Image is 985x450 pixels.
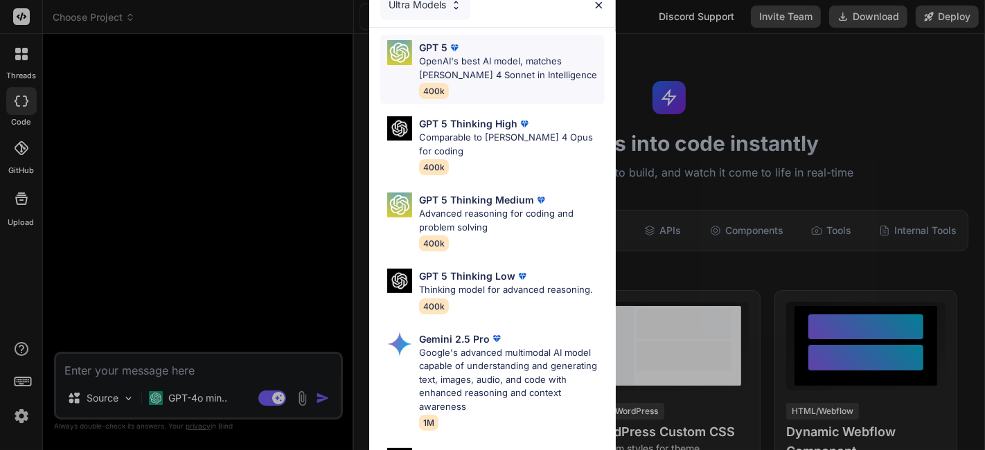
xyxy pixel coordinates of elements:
[419,332,490,346] p: Gemini 2.5 Pro
[419,283,593,297] p: Thinking model for advanced reasoning.
[419,192,534,207] p: GPT 5 Thinking Medium
[419,269,515,283] p: GPT 5 Thinking Low
[419,235,449,251] span: 400k
[419,159,449,175] span: 400k
[419,207,605,234] p: Advanced reasoning for coding and problem solving
[419,298,449,314] span: 400k
[419,55,605,82] p: OpenAI's best AI model, matches [PERSON_NAME] 4 Sonnet in Intelligence
[534,193,548,207] img: premium
[387,116,412,141] img: Pick Models
[419,40,447,55] p: GPT 5
[419,131,605,158] p: Comparable to [PERSON_NAME] 4 Opus for coding
[419,346,605,414] p: Google's advanced multimodal AI model capable of understanding and generating text, images, audio...
[490,332,504,345] img: premium
[517,117,531,131] img: premium
[447,41,461,55] img: premium
[387,269,412,293] img: Pick Models
[387,40,412,65] img: Pick Models
[419,415,438,431] span: 1M
[515,269,529,283] img: premium
[419,83,449,99] span: 400k
[387,332,412,357] img: Pick Models
[419,116,517,131] p: GPT 5 Thinking High
[387,192,412,217] img: Pick Models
